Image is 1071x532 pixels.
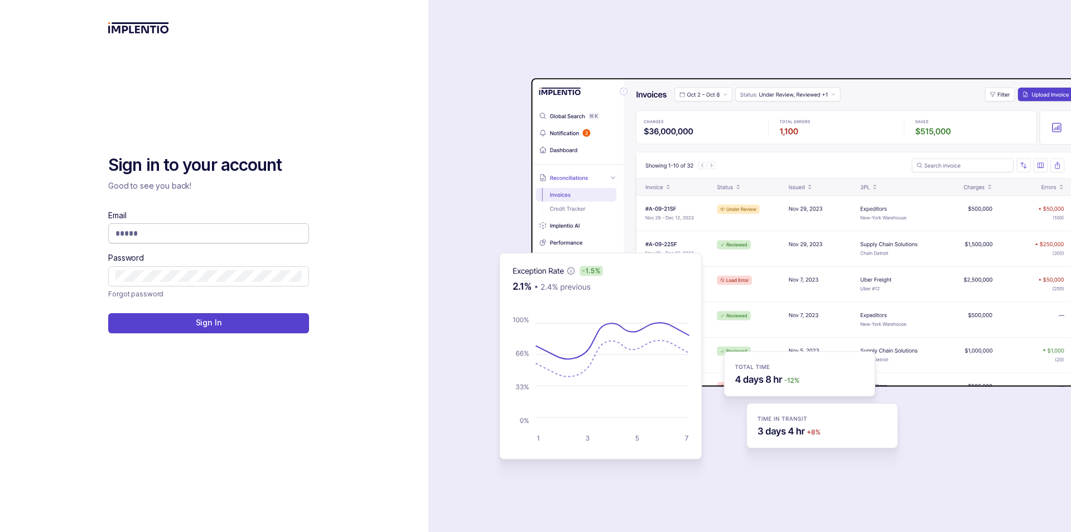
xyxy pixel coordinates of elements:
[108,154,309,176] h2: Sign in to your account
[108,180,309,191] p: Good to see you back!
[196,317,222,328] p: Sign In
[108,210,126,221] label: Email
[108,252,144,263] label: Password
[108,22,169,33] img: logo
[108,289,163,300] a: Link Forgot password
[108,289,163,300] p: Forgot password
[108,313,309,333] button: Sign In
